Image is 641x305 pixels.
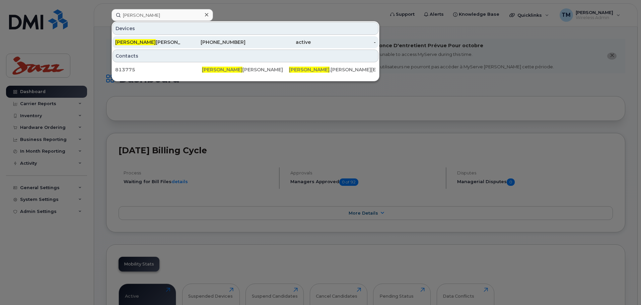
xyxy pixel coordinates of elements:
div: - [311,39,376,46]
span: [PERSON_NAME] [202,67,242,73]
a: [PERSON_NAME][PERSON_NAME][PHONE_NUMBER]active- [113,36,378,48]
div: active [245,39,311,46]
span: [PERSON_NAME] [289,67,330,73]
div: Devices [113,22,378,35]
div: [PERSON_NAME] [202,66,289,73]
div: Contacts [113,50,378,62]
div: 813775 [115,66,202,73]
div: .[PERSON_NAME][EMAIL_ADDRESS][DOMAIN_NAME] [289,66,376,73]
div: [PHONE_NUMBER] [181,39,246,46]
span: [PERSON_NAME] [115,39,156,45]
div: [PERSON_NAME] [115,39,181,46]
a: 813775[PERSON_NAME][PERSON_NAME][PERSON_NAME].[PERSON_NAME][EMAIL_ADDRESS][DOMAIN_NAME] [113,64,378,76]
